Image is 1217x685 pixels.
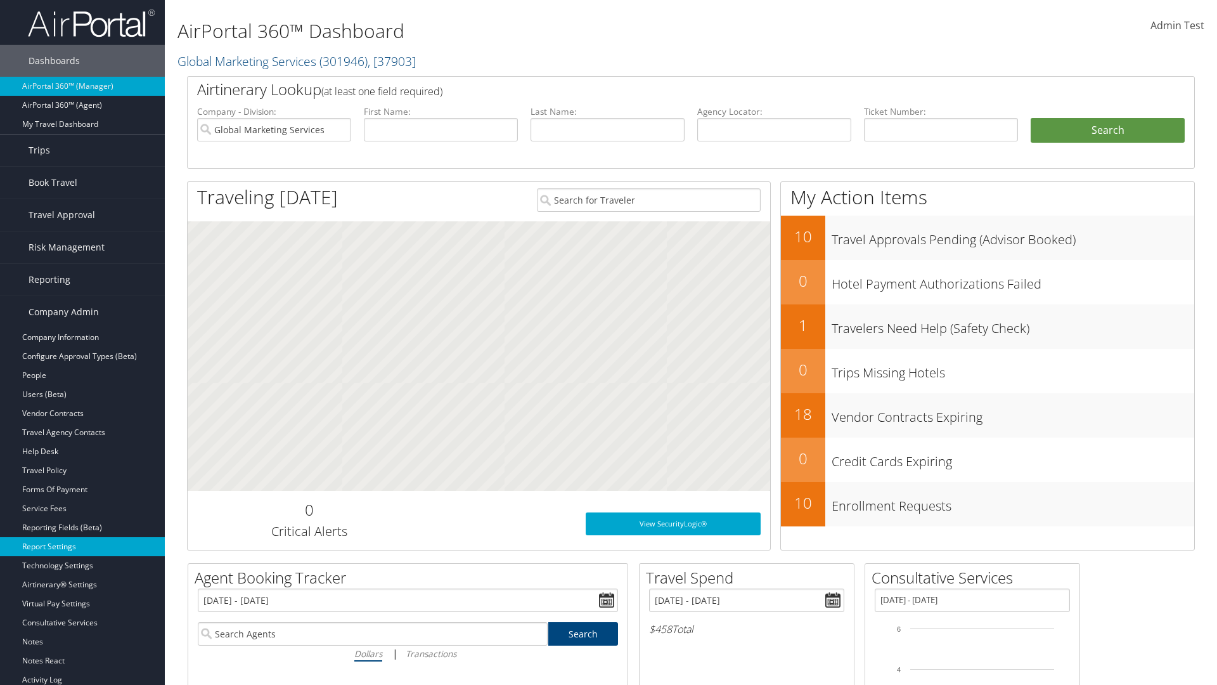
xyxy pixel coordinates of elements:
span: Dashboards [29,45,80,77]
h2: 10 [781,226,825,247]
h3: Travel Approvals Pending (Advisor Booked) [832,225,1194,249]
h2: 0 [781,359,825,381]
div: | [198,646,618,662]
h2: 10 [781,492,825,514]
span: , [ 37903 ] [368,53,416,70]
h2: Consultative Services [872,567,1079,589]
i: Dollars [354,648,382,660]
a: Global Marketing Services [177,53,416,70]
a: 10Enrollment Requests [781,482,1194,526]
a: 10Travel Approvals Pending (Advisor Booked) [781,216,1194,260]
a: Search [548,622,619,646]
label: Last Name: [531,105,685,118]
h2: Agent Booking Tracker [195,567,628,589]
h2: Travel Spend [646,567,854,589]
a: View SecurityLogic® [586,512,761,535]
span: Admin Test [1150,18,1204,32]
h2: 18 [781,403,825,425]
span: Reporting [29,264,70,296]
h3: Vendor Contracts Expiring [832,402,1194,426]
h1: AirPortal 360™ Dashboard [177,18,862,44]
h3: Critical Alerts [197,523,421,540]
input: Search for Traveler [537,188,761,212]
h2: 0 [781,270,825,292]
span: Risk Management [29,232,105,263]
label: Company - Division: [197,105,351,118]
h3: Enrollment Requests [832,491,1194,515]
h2: Airtinerary Lookup [197,79,1101,100]
a: Admin Test [1150,6,1204,46]
i: Transactions [406,648,456,660]
span: (at least one field required) [321,84,442,98]
h3: Trips Missing Hotels [832,358,1194,382]
h6: Total [649,622,844,636]
span: ( 301946 ) [319,53,368,70]
img: airportal-logo.png [28,8,155,38]
h1: Traveling [DATE] [197,184,338,211]
h2: 0 [781,448,825,469]
button: Search [1031,118,1185,143]
tspan: 6 [897,625,901,633]
h3: Hotel Payment Authorizations Failed [832,269,1194,293]
label: Ticket Number: [864,105,1018,118]
label: Agency Locator: [697,105,851,118]
h2: 0 [197,499,421,521]
tspan: 4 [897,666,901,674]
h2: 1 [781,315,825,336]
h3: Travelers Need Help (Safety Check) [832,313,1194,337]
span: $458 [649,622,672,636]
input: Search Agents [198,622,548,646]
span: Book Travel [29,167,77,199]
span: Company Admin [29,296,99,328]
a: 0Credit Cards Expiring [781,438,1194,482]
h3: Credit Cards Expiring [832,447,1194,471]
h1: My Action Items [781,184,1194,211]
a: 0Trips Missing Hotels [781,349,1194,393]
a: 0Hotel Payment Authorizations Failed [781,260,1194,304]
a: 18Vendor Contracts Expiring [781,393,1194,438]
span: Trips [29,134,50,166]
a: 1Travelers Need Help (Safety Check) [781,304,1194,349]
span: Travel Approval [29,199,95,231]
label: First Name: [364,105,518,118]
